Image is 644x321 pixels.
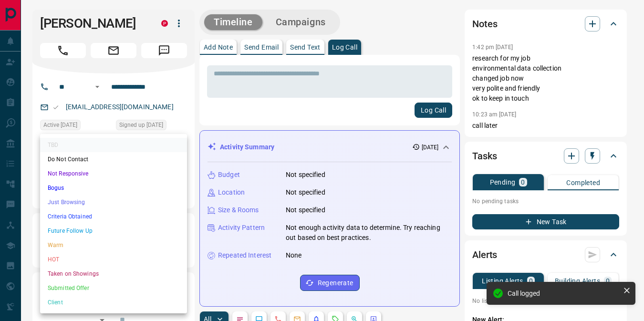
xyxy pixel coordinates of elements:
[40,224,187,238] li: Future Follow Up
[40,267,187,281] li: Taken on Showings
[40,252,187,267] li: HOT
[508,290,619,297] div: Call logged
[40,195,187,209] li: Just Browsing
[40,238,187,252] li: Warm
[40,166,187,181] li: Not Responsive
[40,181,187,195] li: Bogus
[40,152,187,166] li: Do Not Contact
[40,281,187,295] li: Submitted Offer
[40,209,187,224] li: Criteria Obtained
[40,295,187,310] li: Client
